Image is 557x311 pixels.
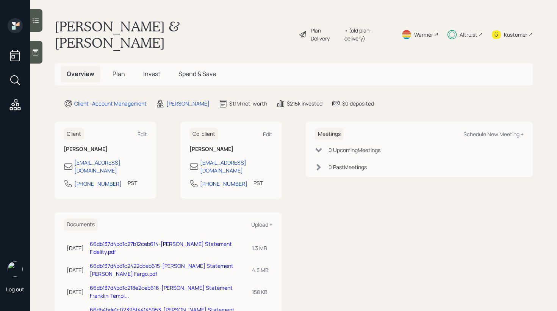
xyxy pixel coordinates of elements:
[67,244,84,252] div: [DATE]
[64,146,147,152] h6: [PERSON_NAME]
[253,179,263,187] div: PST
[200,180,247,188] div: [PHONE_NUMBER]
[460,31,477,39] div: Altruist
[414,31,433,39] div: Warmer
[342,100,374,107] div: $0 deposited
[8,261,23,277] img: retirable_logo.png
[344,26,392,42] div: • (old plan-delivery)
[504,31,527,39] div: Kustomer
[315,128,344,140] h6: Meetings
[74,159,147,174] div: [EMAIL_ADDRESS][DOMAIN_NAME]
[229,100,267,107] div: $1.1M net-worth
[463,131,524,138] div: Schedule New Meeting +
[128,179,137,187] div: PST
[90,240,232,255] a: 66db137d4bd1c27b12ceb614-[PERSON_NAME] Statement Fidelity.pdf
[67,70,94,78] span: Overview
[138,131,147,138] div: Edit
[251,221,272,228] div: Upload +
[143,70,160,78] span: Invest
[55,18,293,51] h1: [PERSON_NAME] & [PERSON_NAME]
[64,218,98,231] h6: Documents
[64,128,84,140] h6: Client
[166,100,210,107] div: [PERSON_NAME]
[113,70,125,78] span: Plan
[90,262,233,277] a: 66db137d4bd1c2422dceb615-[PERSON_NAME] Statement [PERSON_NAME] Fargo.pdf
[90,284,233,299] a: 66db137d4bd1c218e2ceb616-[PERSON_NAME] Statement Franklin-Templ...
[189,128,218,140] h6: Co-client
[287,100,322,107] div: $215k invested
[67,288,84,296] div: [DATE]
[263,131,272,138] div: Edit
[200,159,273,174] div: [EMAIL_ADDRESS][DOMAIN_NAME]
[252,266,269,274] div: 4.5 MB
[67,266,84,274] div: [DATE]
[6,286,24,293] div: Log out
[252,288,269,296] div: 158 KB
[74,100,147,107] div: Client · Account Management
[311,26,341,42] div: Plan Delivery
[329,146,380,154] div: 0 Upcoming Meeting s
[252,244,269,252] div: 1.3 MB
[189,146,273,152] h6: [PERSON_NAME]
[329,163,367,171] div: 0 Past Meeting s
[74,180,122,188] div: [PHONE_NUMBER]
[178,70,216,78] span: Spend & Save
